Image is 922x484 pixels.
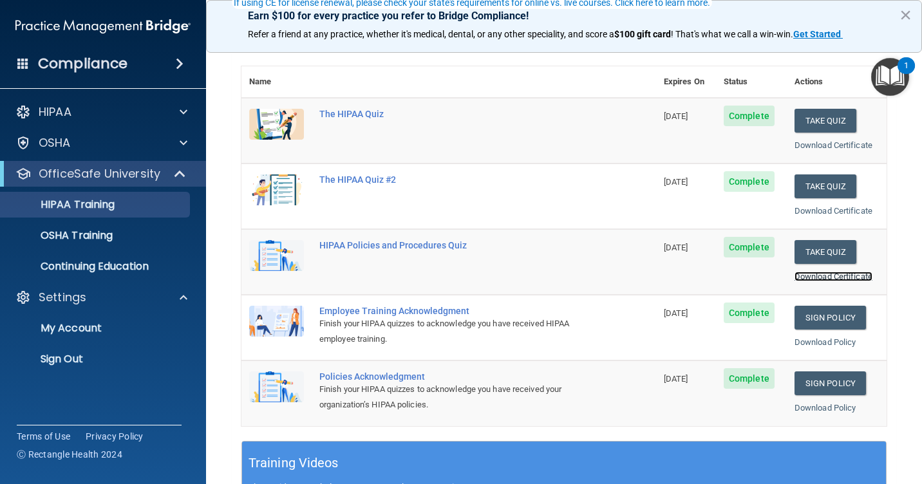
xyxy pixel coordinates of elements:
[716,66,787,98] th: Status
[793,29,843,39] a: Get Started
[904,66,908,82] div: 1
[724,171,775,192] span: Complete
[614,29,671,39] strong: $100 gift card
[319,240,592,250] div: HIPAA Policies and Procedures Quiz
[17,430,70,443] a: Terms of Use
[724,368,775,389] span: Complete
[8,353,184,366] p: Sign Out
[319,382,592,413] div: Finish your HIPAA quizzes to acknowledge you have received your organization’s HIPAA policies.
[38,55,127,73] h4: Compliance
[795,306,866,330] a: Sign Policy
[724,302,775,323] span: Complete
[656,66,716,98] th: Expires On
[319,371,592,382] div: Policies Acknowledgment
[15,104,187,120] a: HIPAA
[8,198,115,211] p: HIPAA Training
[795,240,856,264] button: Take Quiz
[86,430,144,443] a: Privacy Policy
[787,66,887,98] th: Actions
[664,243,688,252] span: [DATE]
[795,272,872,281] a: Download Certificate
[319,316,592,347] div: Finish your HIPAA quizzes to acknowledge you have received HIPAA employee training.
[39,290,86,305] p: Settings
[39,166,160,181] p: OfficeSafe University
[795,140,872,150] a: Download Certificate
[795,206,872,216] a: Download Certificate
[899,5,912,25] button: Close
[319,306,592,316] div: Employee Training Acknowledgment
[8,260,184,273] p: Continuing Education
[17,448,122,461] span: Ⓒ Rectangle Health 2024
[795,109,856,133] button: Take Quiz
[795,337,856,347] a: Download Policy
[8,322,184,335] p: My Account
[795,403,856,413] a: Download Policy
[664,177,688,187] span: [DATE]
[319,109,592,119] div: The HIPAA Quiz
[664,308,688,318] span: [DATE]
[795,371,866,395] a: Sign Policy
[241,66,312,98] th: Name
[39,135,71,151] p: OSHA
[871,58,909,96] button: Open Resource Center, 1 new notification
[793,29,841,39] strong: Get Started
[15,14,191,39] img: PMB logo
[319,174,592,185] div: The HIPAA Quiz #2
[15,135,187,151] a: OSHA
[664,111,688,121] span: [DATE]
[671,29,793,39] span: ! That's what we call a win-win.
[39,104,71,120] p: HIPAA
[724,237,775,257] span: Complete
[248,29,614,39] span: Refer a friend at any practice, whether it's medical, dental, or any other speciality, and score a
[664,374,688,384] span: [DATE]
[795,174,856,198] button: Take Quiz
[15,290,187,305] a: Settings
[8,229,113,242] p: OSHA Training
[15,166,187,181] a: OfficeSafe University
[249,452,339,474] h5: Training Videos
[248,10,880,22] p: Earn $100 for every practice you refer to Bridge Compliance!
[724,106,775,126] span: Complete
